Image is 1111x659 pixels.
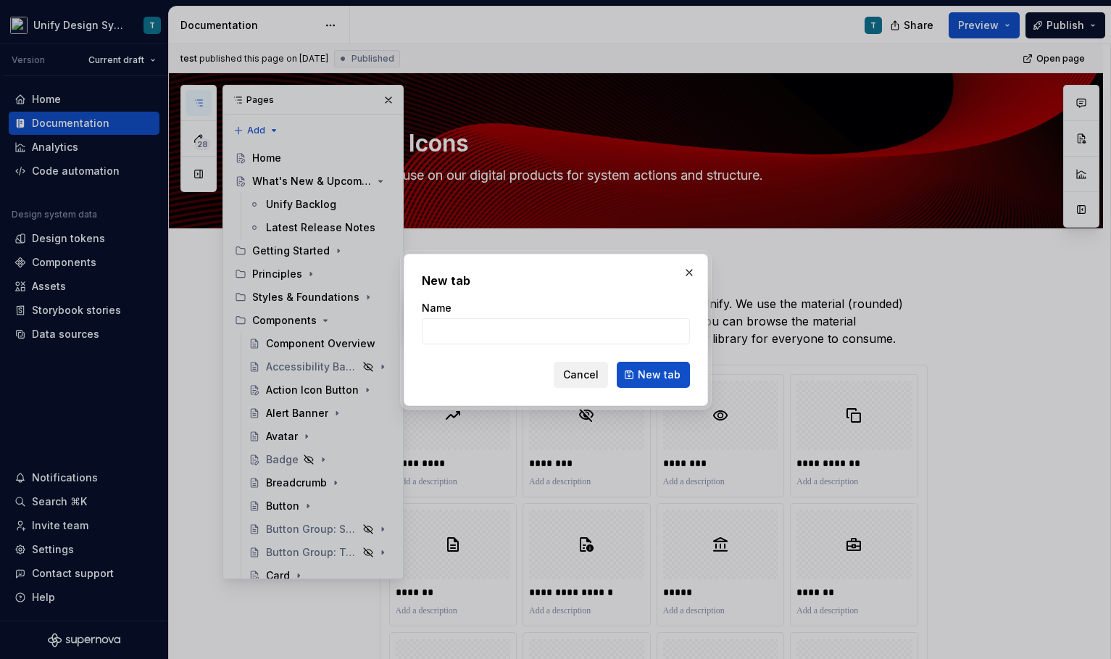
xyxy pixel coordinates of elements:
h2: New tab [422,272,690,289]
label: Name [422,301,452,315]
button: New tab [617,362,690,388]
span: New tab [638,368,681,382]
span: Cancel [563,368,599,382]
button: Cancel [554,362,608,388]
